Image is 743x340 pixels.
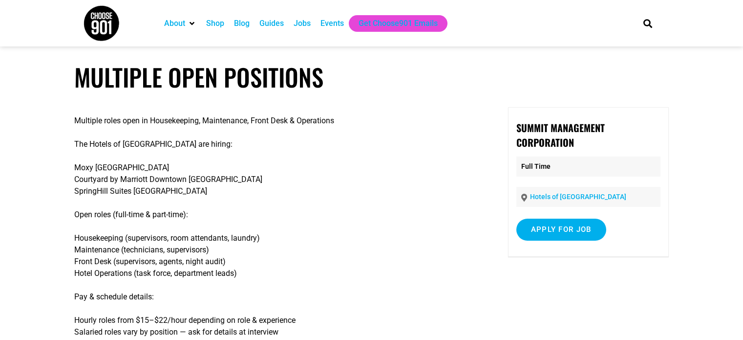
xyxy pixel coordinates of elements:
[74,138,478,150] p: The Hotels of [GEOGRAPHIC_DATA] are hiring:
[359,18,438,29] a: Get Choose901 Emails
[320,18,344,29] a: Events
[74,63,669,91] h1: Multiple Open Positions
[639,15,656,31] div: Search
[74,232,478,279] p: Housekeeping (supervisors, room attendants, laundry) Maintenance (technicians, supervisors) Front...
[164,18,185,29] a: About
[234,18,250,29] a: Blog
[159,15,626,32] nav: Main nav
[74,291,478,303] p: Pay & schedule details:
[516,219,606,241] input: Apply for job
[516,120,605,150] strong: Summit Management Corporation
[259,18,284,29] a: Guides
[74,115,478,127] p: Multiple roles open in Housekeeping, Maintenance, Front Desk & Operations
[74,162,478,197] p: Moxy [GEOGRAPHIC_DATA] Courtyard by Marriott Downtown [GEOGRAPHIC_DATA] SpringHill Suites [GEOGRA...
[159,15,201,32] div: About
[206,18,224,29] a: Shop
[294,18,311,29] a: Jobs
[530,193,626,201] a: Hotels of [GEOGRAPHIC_DATA]
[516,157,660,177] p: Full Time
[74,209,478,221] p: Open roles (full-time & part-time):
